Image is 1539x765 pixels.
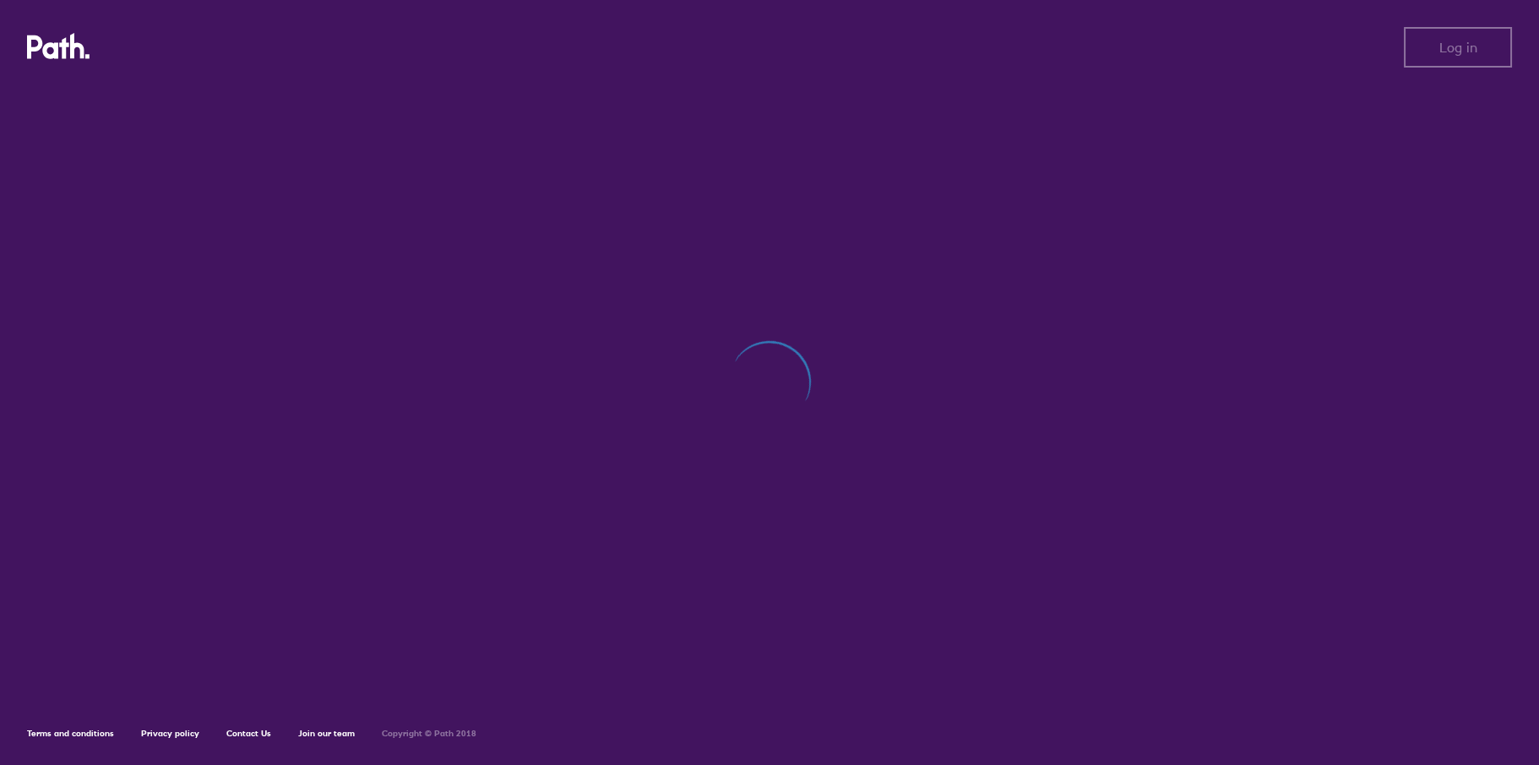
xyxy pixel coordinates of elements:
[1439,40,1477,55] span: Log in
[141,728,199,739] a: Privacy policy
[382,729,476,739] h6: Copyright © Path 2018
[27,728,114,739] a: Terms and conditions
[226,728,271,739] a: Contact Us
[298,728,355,739] a: Join our team
[1404,27,1512,68] button: Log in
